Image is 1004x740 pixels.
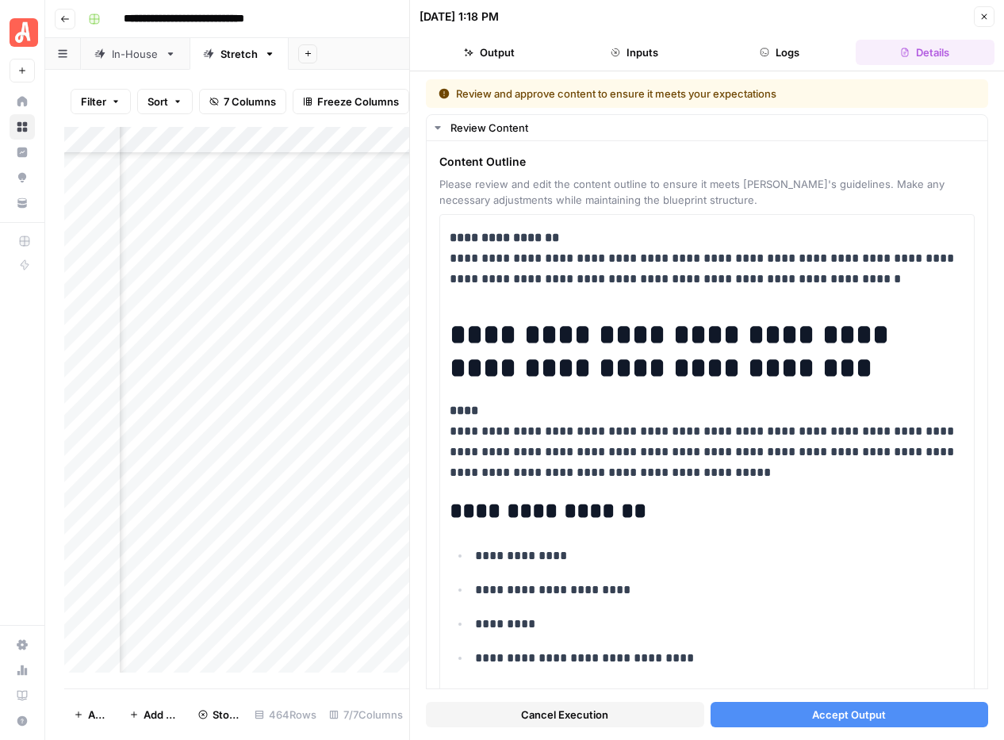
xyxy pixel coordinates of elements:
div: Stretch [220,46,258,62]
div: [DATE] 1:18 PM [420,9,499,25]
button: Stop Runs [189,702,248,727]
button: Logs [711,40,849,65]
span: 7 Columns [224,94,276,109]
a: Opportunities [10,165,35,190]
a: Stretch [190,38,289,70]
button: Output [420,40,558,65]
button: Add Row [64,702,120,727]
div: 7/7 Columns [323,702,409,727]
span: Please review and edit the content outline to ensure it meets [PERSON_NAME]'s guidelines. Make an... [439,176,975,208]
span: Filter [81,94,106,109]
a: Usage [10,658,35,683]
button: Filter [71,89,131,114]
button: Workspace: Angi [10,13,35,52]
span: Add 10 Rows [144,707,179,723]
div: In-House [112,46,159,62]
button: Review Content [427,115,987,140]
a: Settings [10,632,35,658]
button: 7 Columns [199,89,286,114]
div: Review Content [450,120,978,136]
button: Sort [137,89,193,114]
span: Freeze Columns [317,94,399,109]
a: Home [10,89,35,114]
div: Review and approve content to ensure it meets your expectations [439,86,876,102]
button: Accept Output [711,702,989,727]
button: Details [856,40,994,65]
button: Help + Support [10,708,35,734]
span: Stop Runs [213,707,239,723]
button: Freeze Columns [293,89,409,114]
div: 464 Rows [248,702,323,727]
button: Cancel Execution [426,702,704,727]
a: In-House [81,38,190,70]
a: Your Data [10,190,35,216]
a: Learning Hub [10,683,35,708]
a: Browse [10,114,35,140]
span: Accept Output [812,707,886,723]
button: Add 10 Rows [120,702,189,727]
img: Angi Logo [10,18,38,47]
a: Insights [10,140,35,165]
button: Inputs [565,40,703,65]
span: Content Outline [439,154,975,170]
span: Cancel Execution [521,707,608,723]
span: Sort [148,94,168,109]
span: Add Row [88,707,110,723]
